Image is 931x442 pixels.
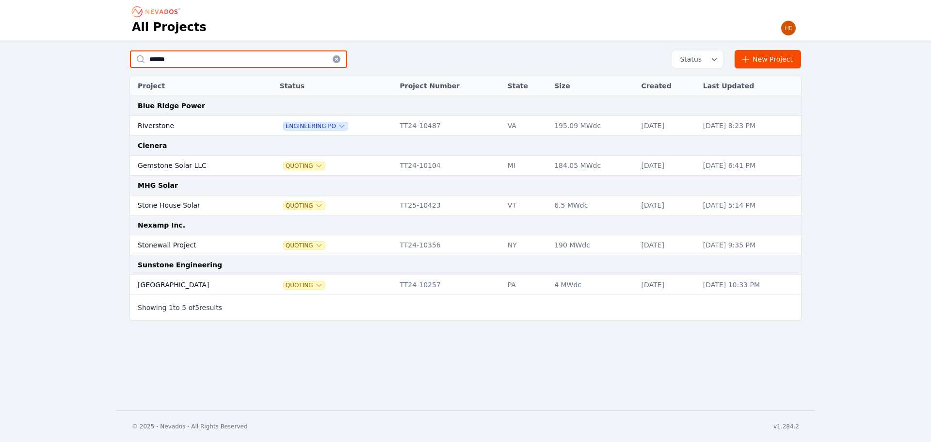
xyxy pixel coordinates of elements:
td: PA [503,275,550,295]
td: NY [503,235,550,255]
button: Quoting [284,202,325,210]
button: Quoting [284,281,325,289]
td: Gemstone Solar LLC [130,156,260,176]
tr: RiverstoneEngineering POTT24-10487VA195.09 MWdc[DATE][DATE] 8:23 PM [130,116,801,136]
th: Status [275,76,395,96]
td: Clenera [130,136,801,156]
button: Engineering PO [284,122,348,130]
td: Sunstone Engineering [130,255,801,275]
td: TT24-10487 [395,116,503,136]
tr: Gemstone Solar LLCQuotingTT24-10104MI184.05 MWdc[DATE][DATE] 6:41 PM [130,156,801,176]
span: 5 [195,304,199,311]
th: State [503,76,550,96]
td: Stonewall Project [130,235,260,255]
th: Size [549,76,636,96]
td: [DATE] [637,275,698,295]
th: Project [130,76,260,96]
tr: Stone House SolarQuotingTT25-10423VT6.5 MWdc[DATE][DATE] 5:14 PM [130,196,801,215]
td: Riverstone [130,116,260,136]
td: TT24-10257 [395,275,503,295]
td: 4 MWdc [549,275,636,295]
td: [DATE] [637,156,698,176]
td: Stone House Solar [130,196,260,215]
td: [DATE] [637,196,698,215]
td: MHG Solar [130,176,801,196]
td: TT24-10356 [395,235,503,255]
button: Quoting [284,242,325,249]
td: [DATE] 5:14 PM [698,196,801,215]
tr: [GEOGRAPHIC_DATA]QuotingTT24-10257PA4 MWdc[DATE][DATE] 10:33 PM [130,275,801,295]
td: [DATE] [637,235,698,255]
button: Status [672,50,723,68]
td: 195.09 MWdc [549,116,636,136]
td: [DATE] 9:35 PM [698,235,801,255]
td: TT24-10104 [395,156,503,176]
td: 6.5 MWdc [549,196,636,215]
img: Henar Luque [781,20,796,36]
td: [DATE] 8:23 PM [698,116,801,136]
tr: Stonewall ProjectQuotingTT24-10356NY190 MWdc[DATE][DATE] 9:35 PM [130,235,801,255]
p: Showing to of results [138,303,222,312]
td: [DATE] 10:33 PM [698,275,801,295]
td: Blue Ridge Power [130,96,801,116]
td: [DATE] [637,116,698,136]
td: [DATE] 6:41 PM [698,156,801,176]
td: MI [503,156,550,176]
td: TT25-10423 [395,196,503,215]
div: © 2025 - Nevados - All Rights Reserved [132,423,248,430]
span: Status [676,54,702,64]
td: Nexamp Inc. [130,215,801,235]
td: 184.05 MWdc [549,156,636,176]
th: Project Number [395,76,503,96]
span: 5 [182,304,186,311]
th: Created [637,76,698,96]
a: New Project [735,50,801,68]
th: Last Updated [698,76,801,96]
td: VA [503,116,550,136]
div: v1.284.2 [773,423,799,430]
nav: Breadcrumb [132,4,183,19]
td: [GEOGRAPHIC_DATA] [130,275,260,295]
td: 190 MWdc [549,235,636,255]
span: 1 [169,304,173,311]
button: Quoting [284,162,325,170]
td: VT [503,196,550,215]
h1: All Projects [132,19,207,35]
